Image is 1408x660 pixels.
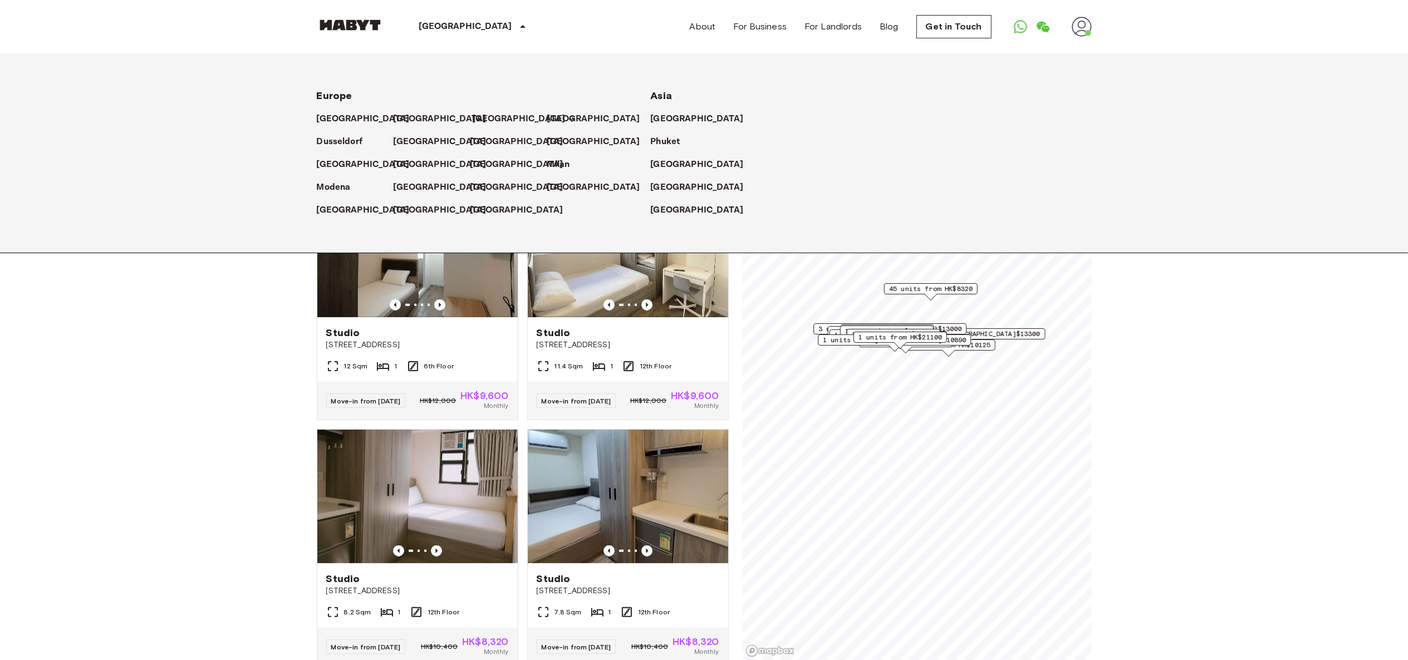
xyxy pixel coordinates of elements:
span: 1 [398,607,401,617]
p: [GEOGRAPHIC_DATA] [651,181,744,194]
a: Phuket [651,135,691,149]
a: [GEOGRAPHIC_DATA] [470,181,575,194]
img: Habyt [317,19,384,31]
div: Map marker [813,323,967,341]
button: Previous image [641,299,653,311]
a: [GEOGRAPHIC_DATA] [317,204,421,217]
a: [GEOGRAPHIC_DATA] [394,112,498,126]
span: Monthly [484,401,508,411]
button: Previous image [604,299,615,311]
span: HK$10,400 [421,642,458,652]
div: Map marker [827,326,921,343]
a: [GEOGRAPHIC_DATA] [547,181,651,194]
a: Blog [880,20,899,33]
span: [STREET_ADDRESS] [326,585,509,597]
img: avatar [1072,17,1092,37]
p: Phuket [651,135,680,149]
span: Monthly [484,647,508,657]
span: 1 [394,361,397,371]
a: Dusseldorf [317,135,374,149]
button: Previous image [393,545,404,556]
span: 1 units from HK$11200 [834,330,918,340]
div: Map marker [901,339,995,357]
span: HK$12,000 [630,396,666,406]
span: HK$10,400 [631,642,668,652]
p: [GEOGRAPHIC_DATA] [317,204,410,217]
p: [GEOGRAPHIC_DATA] [394,135,487,149]
p: [GEOGRAPHIC_DATA] [470,181,563,194]
img: Marketing picture of unit HK-01-067-088-01 [317,430,518,563]
p: Modena [317,181,351,194]
a: Marketing picture of unit HK-01-067-085-01Previous imagePrevious imageStudio[STREET_ADDRESS]11.4 ... [527,183,729,420]
p: [GEOGRAPHIC_DATA] [394,181,487,194]
a: [GEOGRAPHIC_DATA] [473,112,577,126]
a: Marketing picture of unit HK-01-067-028-01Previous imagePrevious imageStudio[STREET_ADDRESS]12 Sq... [317,183,518,420]
span: 1 units from HK$10125 [906,340,990,350]
span: Move-in from [DATE] [542,397,611,405]
span: 6th Floor [424,361,454,371]
p: [GEOGRAPHIC_DATA] [317,158,410,171]
a: [GEOGRAPHIC_DATA] [317,158,421,171]
p: [GEOGRAPHIC_DATA] [473,112,566,126]
span: HK$8,320 [673,637,719,647]
p: [GEOGRAPHIC_DATA] [651,158,744,171]
button: Previous image [434,299,445,311]
span: 11.4 Sqm [555,361,583,371]
a: [GEOGRAPHIC_DATA] [651,112,755,126]
span: Studio [326,326,360,339]
p: [GEOGRAPHIC_DATA] [394,158,487,171]
a: [GEOGRAPHIC_DATA] [394,135,498,149]
button: Previous image [390,299,401,311]
span: Move-in from [DATE] [331,397,401,405]
div: Map marker [853,332,946,349]
p: [GEOGRAPHIC_DATA] [547,135,640,149]
a: Open WeChat [1032,16,1054,38]
p: [GEOGRAPHIC_DATA] [317,112,410,126]
button: Previous image [641,545,653,556]
span: 12th Floor [640,361,672,371]
span: [STREET_ADDRESS] [326,339,509,351]
p: [GEOGRAPHIC_DATA] [419,20,512,33]
a: [GEOGRAPHIC_DATA] [394,158,498,171]
p: [GEOGRAPHIC_DATA] [394,204,487,217]
a: [GEOGRAPHIC_DATA] [651,181,755,194]
span: 1 units from HK$21100 [858,332,941,342]
a: [GEOGRAPHIC_DATA] [651,204,755,217]
span: 1 units from HK$10650 [832,327,916,337]
span: 45 units from HK$8320 [889,284,972,294]
a: Get in Touch [916,15,992,38]
a: Open WhatsApp [1009,16,1032,38]
a: [GEOGRAPHIC_DATA] [394,204,498,217]
p: [GEOGRAPHIC_DATA] [470,135,563,149]
span: HK$8,320 [462,637,508,647]
div: Map marker [818,334,971,352]
span: 12th Floor [428,607,460,617]
span: 1 [610,361,613,371]
span: 8.2 Sqm [344,607,371,617]
span: HK$12,000 [420,396,456,406]
span: 1 units from HK$22000 [845,326,928,336]
span: Europe [317,90,352,102]
a: Modena [317,181,362,194]
div: Map marker [846,329,940,346]
span: Monthly [694,647,719,657]
span: 12 Sqm [344,361,368,371]
p: [GEOGRAPHIC_DATA] [547,112,640,126]
p: Dusseldorf [317,135,363,149]
div: Map marker [884,283,977,301]
span: 12 units from [GEOGRAPHIC_DATA]$13300 [892,329,1040,339]
p: [GEOGRAPHIC_DATA] [470,204,563,217]
span: 12th Floor [638,607,670,617]
a: [GEOGRAPHIC_DATA] [651,158,755,171]
p: Milan [547,158,570,171]
span: Move-in from [DATE] [331,643,401,651]
span: 1 [609,607,611,617]
div: Map marker [853,331,946,348]
span: Studio [537,326,571,339]
p: [GEOGRAPHIC_DATA] [651,112,744,126]
a: Mapbox logo [745,644,794,657]
span: 2 units from HK$10170 [845,325,929,335]
span: HK$9,600 [671,391,719,401]
a: [GEOGRAPHIC_DATA] [547,112,651,126]
div: Map marker [887,328,1045,346]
